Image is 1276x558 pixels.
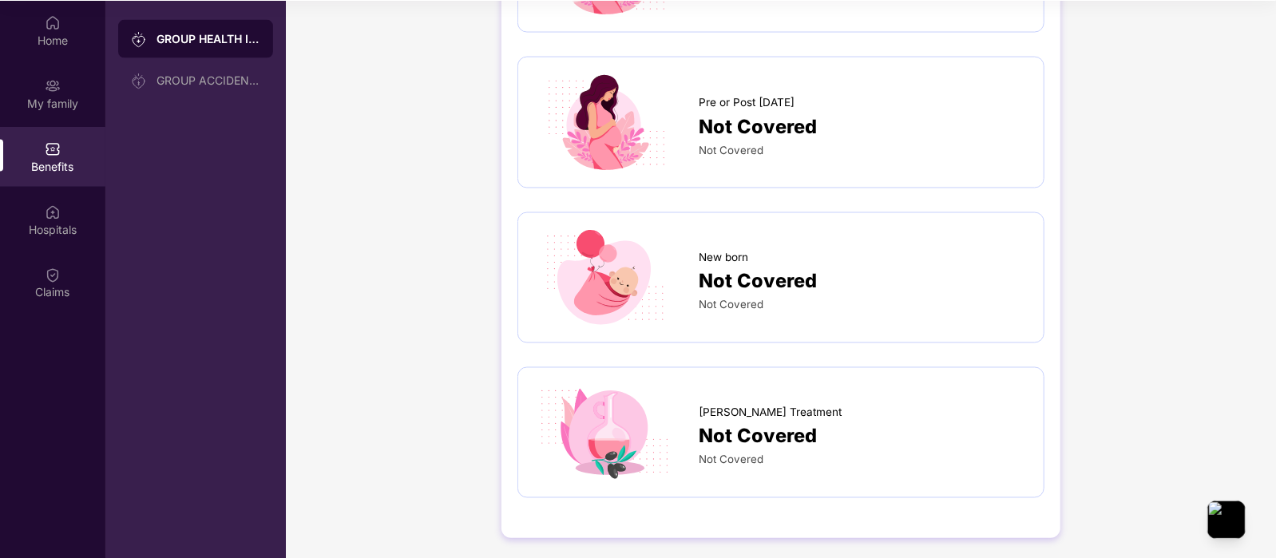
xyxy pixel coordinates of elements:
img: svg+xml;base64,PHN2ZyBpZD0iQ2xhaW0iIHhtbG5zPSJodHRwOi8vd3d3LnczLm9yZy8yMDAwL3N2ZyIgd2lkdGg9IjIwIi... [45,267,61,283]
div: GROUP ACCIDENTAL INSURANCE [157,74,260,87]
img: svg+xml;base64,PHN2ZyBpZD0iQmVuZWZpdHMiIHhtbG5zPSJodHRwOi8vd3d3LnczLm9yZy8yMDAwL3N2ZyIgd2lkdGg9Ij... [45,141,61,157]
img: svg+xml;base64,PHN2ZyB3aWR0aD0iMjAiIGhlaWdodD0iMjAiIHZpZXdCb3g9IjAgMCAyMCAyMCIgZmlsbD0ibm9uZSIgeG... [131,73,147,89]
img: svg+xml;base64,PHN2ZyB3aWR0aD0iMjAiIGhlaWdodD0iMjAiIHZpZXdCb3g9IjAgMCAyMCAyMCIgZmlsbD0ibm9uZSIgeG... [45,78,61,94]
span: Not Covered [699,421,817,451]
img: svg+xml;base64,PHN2ZyBpZD0iSG9tZSIgeG1sbnM9Imh0dHA6Ly93d3cudzMub3JnLzIwMDAvc3ZnIiB3aWR0aD0iMjAiIG... [45,15,61,31]
span: Not Covered [699,267,817,296]
img: svg+xml;base64,PHN2ZyBpZD0iSG9zcGl0YWxzIiB4bWxucz0iaHR0cDovL3d3dy53My5vcmcvMjAwMC9zdmciIHdpZHRoPS... [45,204,61,220]
img: icon [534,229,675,326]
span: Not Covered [699,453,763,466]
img: icon [534,73,675,171]
span: New born [699,250,748,267]
span: Pre or Post [DATE] [699,94,795,111]
img: svg+xml;base64,PHN2ZyB3aWR0aD0iMjAiIGhlaWdodD0iMjAiIHZpZXdCb3g9IjAgMCAyMCAyMCIgZmlsbD0ibm9uZSIgeG... [131,32,147,48]
div: GROUP HEALTH INSURANCE [157,31,260,47]
span: [PERSON_NAME] Treatment [699,405,842,421]
span: Not Covered [699,144,763,156]
span: Not Covered [699,112,817,141]
span: Not Covered [699,299,763,311]
img: icon [534,384,675,481]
